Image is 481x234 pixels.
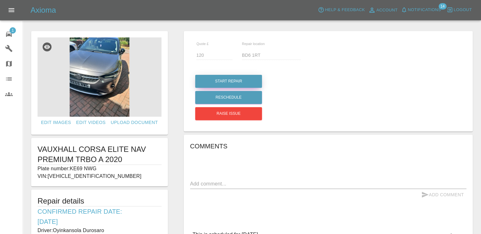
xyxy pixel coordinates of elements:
img: 36ac89b7-1489-4d62-b7c8-ac98aaa783fe [38,37,161,117]
span: Help & Feedback [325,6,365,14]
h5: Repair details [38,196,161,206]
p: Plate number: KE69 NWG [38,165,161,172]
button: Reschedule [195,91,262,104]
span: 1 [10,27,16,34]
a: Edit Videos [73,117,108,128]
h5: Axioma [31,5,56,15]
button: Notifications [399,5,443,15]
span: Notifications [408,6,441,14]
button: Help & Feedback [316,5,366,15]
span: Account [376,7,398,14]
h1: VAUXHALL CORSA ELITE NAV PREMIUM TRBO A 2020 [38,144,161,165]
button: Start Repair [195,75,262,88]
span: Logout [454,6,472,14]
h6: Confirmed Repair Date: [DATE] [38,206,161,227]
a: Account [367,5,399,15]
p: VIN: [VEHICLE_IDENTIFICATION_NUMBER] [38,172,161,180]
span: 14 [438,3,446,10]
a: Edit Images [38,117,73,128]
a: Upload Document [108,117,160,128]
span: Quote £ [196,42,209,46]
h6: Comments [190,141,466,151]
button: Logout [445,5,473,15]
button: Raise issue [195,107,262,120]
button: Open drawer [4,3,19,18]
span: Repair location [242,42,265,46]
